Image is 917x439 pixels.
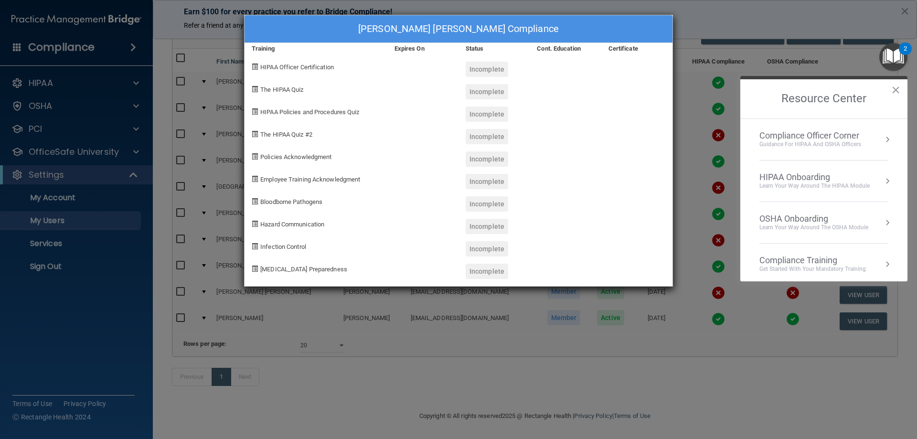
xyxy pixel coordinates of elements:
[466,151,508,167] div: Incomplete
[260,86,303,93] span: The HIPAA Quiz
[466,62,508,77] div: Incomplete
[466,196,508,212] div: Incomplete
[260,176,360,183] span: Employee Training Acknowledgment
[466,129,508,144] div: Incomplete
[466,84,508,99] div: Incomplete
[759,140,861,149] div: Guidance for HIPAA and OSHA Officers
[759,255,866,266] div: Compliance Training
[466,264,508,279] div: Incomplete
[245,43,387,54] div: Training
[466,107,508,122] div: Incomplete
[260,198,322,205] span: Bloodborne Pathogens
[458,43,530,54] div: Status
[759,214,868,224] div: OSHA Onboarding
[260,64,334,71] span: HIPAA Officer Certification
[530,43,601,54] div: Cont. Education
[891,82,900,97] button: Close
[466,241,508,257] div: Incomplete
[260,266,347,273] span: [MEDICAL_DATA] Preparedness
[740,76,907,281] div: Resource Center
[260,108,359,116] span: HIPAA Policies and Procedures Quiz
[904,49,907,61] div: 2
[466,174,508,189] div: Incomplete
[879,43,907,71] button: Open Resource Center, 2 new notifications
[759,265,866,273] div: Get Started with your mandatory training
[759,130,861,141] div: Compliance Officer Corner
[759,182,870,190] div: Learn Your Way around the HIPAA module
[759,224,868,232] div: Learn your way around the OSHA module
[466,219,508,234] div: Incomplete
[601,43,672,54] div: Certificate
[245,15,672,43] div: [PERSON_NAME] [PERSON_NAME] Compliance
[759,172,870,182] div: HIPAA Onboarding
[260,131,312,138] span: The HIPAA Quiz #2
[740,79,907,118] h2: Resource Center
[260,221,324,228] span: Hazard Communication
[260,243,306,250] span: Infection Control
[387,43,458,54] div: Expires On
[260,153,331,161] span: Policies Acknowledgment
